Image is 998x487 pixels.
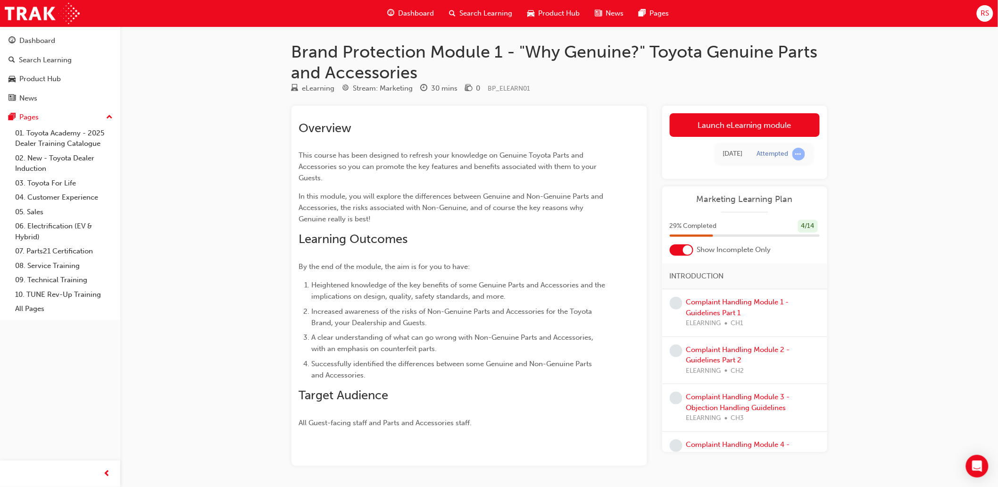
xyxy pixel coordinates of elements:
[8,75,16,84] span: car-icon
[686,345,790,365] a: Complaint Handling Module 2 - Guidelines Part 2
[8,113,16,122] span: pages-icon
[466,83,481,94] div: Price
[353,83,413,94] div: Stream: Marketing
[686,393,790,412] a: Complaint Handling Module 3 - Objection Handling Guidelines
[8,56,15,65] span: search-icon
[11,244,116,259] a: 07. Parts21 Certification
[966,455,989,478] div: Open Intercom Messenger
[312,281,607,301] span: Heightened knowledge of the key benefits of some Genuine Parts and Accessories and the implicatio...
[19,112,39,123] div: Pages
[299,121,352,135] span: Overview
[432,83,458,94] div: 30 mins
[595,8,602,19] span: news-icon
[639,8,646,19] span: pages-icon
[11,151,116,176] a: 02. New - Toyota Dealer Induction
[606,8,624,19] span: News
[4,70,116,88] a: Product Hub
[977,5,993,22] button: RS
[342,84,349,93] span: target-icon
[11,287,116,302] a: 10. TUNE Rev-Up Training
[312,307,594,327] span: Increased awareness of the risks of Non-Genuine Parts and Accessories for the Toyota Brand, your ...
[4,109,116,126] button: Pages
[299,262,470,271] span: By the end of the module, the aim is for you to have:
[11,219,116,244] a: 06. Electrification (EV & Hybrid)
[731,366,744,377] span: CH2
[312,333,596,353] span: A clear understanding of what can go wrong with Non-Genuine Parts and Accessories, with an emphas...
[4,32,116,50] a: Dashboard
[380,4,442,23] a: guage-iconDashboard
[670,271,724,282] span: INTRODUCTION
[302,83,335,94] div: eLearning
[312,360,594,379] span: Successfully identified the differences between some Genuine and Non-Genuine Parts and Accessories.
[11,302,116,316] a: All Pages
[388,8,395,19] span: guage-icon
[19,35,55,46] div: Dashboard
[792,148,805,160] span: learningRecordVerb_ATTEMPT-icon
[291,42,827,83] h1: Brand Protection Module 1 - "Why Genuine?" Toyota Genuine Parts and Accessories
[670,344,682,357] span: learningRecordVerb_NONE-icon
[466,84,473,93] span: money-icon
[11,259,116,273] a: 08. Service Training
[4,30,116,109] button: DashboardSearch LearningProduct HubNews
[299,419,472,427] span: All Guest-facing staff and Parts and Accessories staff.
[19,55,72,66] div: Search Learning
[11,273,116,287] a: 09. Technical Training
[670,297,682,310] span: learningRecordVerb_NONE-icon
[670,113,820,137] a: Launch eLearning module
[686,413,721,424] span: ELEARNING
[476,83,481,94] div: 0
[539,8,580,19] span: Product Hub
[697,244,771,255] span: Show Incomplete Only
[19,74,61,84] div: Product Hub
[4,90,116,107] a: News
[670,439,682,452] span: learningRecordVerb_NONE-icon
[342,83,413,94] div: Stream
[299,151,599,182] span: This course has been designed to refresh your knowledge on Genuine Toyota Parts and Accessories s...
[421,84,428,93] span: clock-icon
[460,8,513,19] span: Search Learning
[686,440,817,460] a: Complaint Handling Module 4 - Communication and Support Resources
[670,221,717,232] span: 29 % Completed
[399,8,434,19] span: Dashboard
[11,205,116,219] a: 05. Sales
[11,190,116,205] a: 04. Customer Experience
[19,93,37,104] div: News
[528,8,535,19] span: car-icon
[686,366,721,377] span: ELEARNING
[588,4,632,23] a: news-iconNews
[449,8,456,19] span: search-icon
[757,150,789,159] div: Attempted
[291,84,299,93] span: learningResourceType_ELEARNING-icon
[8,94,16,103] span: news-icon
[670,392,682,404] span: learningRecordVerb_NONE-icon
[981,8,989,19] span: RS
[5,3,80,24] img: Trak
[731,413,744,424] span: CH3
[731,318,744,329] span: CH1
[299,388,389,403] span: Target Audience
[104,468,111,480] span: prev-icon
[686,318,721,329] span: ELEARNING
[442,4,520,23] a: search-iconSearch Learning
[723,149,743,160] div: Thu Jul 18 2024 11:56:26 GMT+1000 (Australian Eastern Standard Time)
[421,83,458,94] div: Duration
[11,176,116,191] a: 03. Toyota For Life
[520,4,588,23] a: car-iconProduct Hub
[11,126,116,151] a: 01. Toyota Academy - 2025 Dealer Training Catalogue
[106,111,113,124] span: up-icon
[4,51,116,69] a: Search Learning
[299,232,408,246] span: Learning Outcomes
[650,8,669,19] span: Pages
[488,84,531,92] span: Learning resource code
[686,298,789,317] a: Complaint Handling Module 1 - Guidelines Part 1
[8,37,16,45] span: guage-icon
[291,83,335,94] div: Type
[798,220,818,233] div: 4 / 14
[632,4,677,23] a: pages-iconPages
[670,194,820,205] a: Marketing Learning Plan
[299,192,606,223] span: In this module, you will explore the differences between Genuine and Non-Genuine Parts and Access...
